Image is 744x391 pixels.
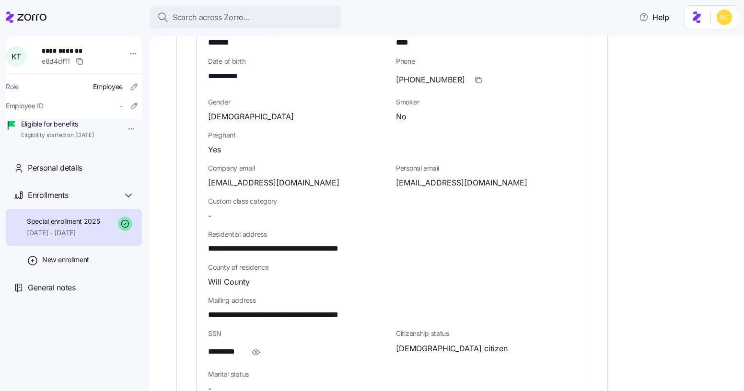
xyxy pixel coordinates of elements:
span: Help [639,11,669,23]
span: Employee ID [6,101,44,111]
span: K T [12,53,21,60]
span: SSN [208,329,388,338]
span: Custom class category [208,196,388,206]
span: Search across Zorro... [173,11,250,23]
span: Enrollments [28,189,68,201]
span: Citizenship status [396,329,576,338]
span: Special enrollment 2025 [27,217,100,226]
span: - [208,210,211,222]
span: Company email [208,163,388,173]
span: Marital status [208,369,388,379]
span: Phone [396,57,576,66]
span: Pregnant [208,130,576,140]
span: Yes [208,144,221,156]
span: [EMAIL_ADDRESS][DOMAIN_NAME] [208,177,339,189]
span: Personal email [396,163,576,173]
button: Help [631,8,677,27]
button: Search across Zorro... [150,6,341,29]
span: Gender [208,97,388,107]
span: [PHONE_NUMBER] [396,74,465,86]
span: General notes [28,282,76,294]
span: County of residence [208,263,576,272]
span: Mailing address [208,296,576,305]
span: [DEMOGRAPHIC_DATA] [208,111,294,123]
span: [DATE] - [DATE] [27,228,100,238]
span: Eligible for benefits [21,119,94,129]
span: Personal details [28,162,82,174]
span: Role [6,82,19,92]
span: New enrollment [42,255,89,264]
img: e03b911e832a6112bf72643c5874f8d8 [717,10,732,25]
span: Smoker [396,97,576,107]
span: [EMAIL_ADDRESS][DOMAIN_NAME] [396,177,527,189]
span: Residential address [208,230,576,239]
span: e8d4df11 [42,57,70,66]
span: [DEMOGRAPHIC_DATA] citizen [396,343,508,355]
span: - [120,101,123,111]
span: Employee [93,82,123,92]
span: Date of birth [208,57,388,66]
span: Will County [208,276,250,288]
span: Eligibility started on [DATE] [21,131,94,139]
span: No [396,111,407,123]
